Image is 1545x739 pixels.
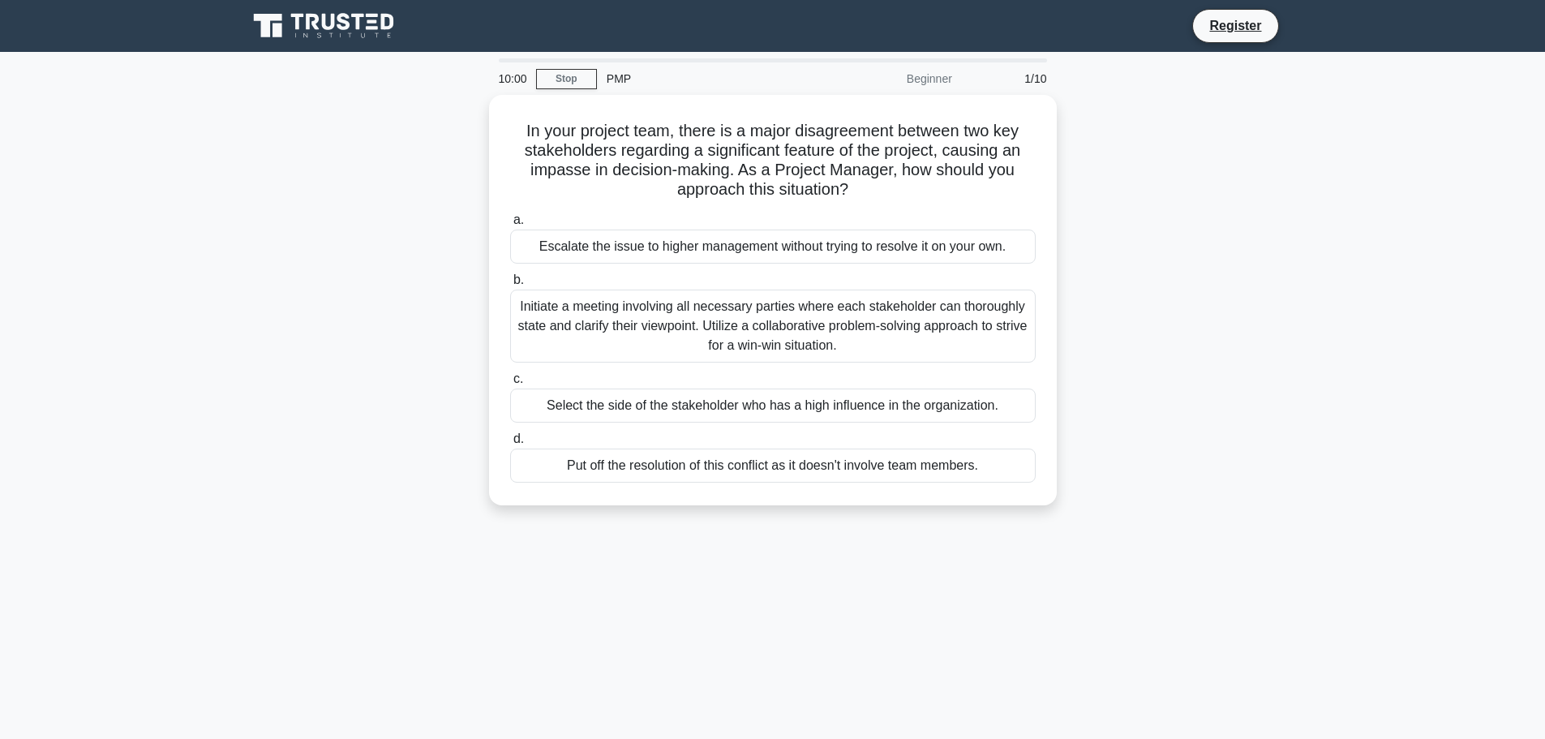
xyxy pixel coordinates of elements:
h5: In your project team, there is a major disagreement between two key stakeholders regarding a sign... [509,121,1037,200]
div: Escalate the issue to higher management without trying to resolve it on your own. [510,230,1036,264]
a: Register [1200,15,1271,36]
div: 1/10 [962,62,1057,95]
div: Select the side of the stakeholder who has a high influence in the organization. [510,389,1036,423]
div: Beginner [820,62,962,95]
div: 10:00 [489,62,536,95]
a: Stop [536,69,597,89]
div: Initiate a meeting involving all necessary parties where each stakeholder can thoroughly state an... [510,290,1036,363]
span: d. [513,432,524,445]
span: a. [513,213,524,226]
span: b. [513,273,524,286]
span: c. [513,372,523,385]
div: PMP [597,62,820,95]
div: Put off the resolution of this conflict as it doesn't involve team members. [510,449,1036,483]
